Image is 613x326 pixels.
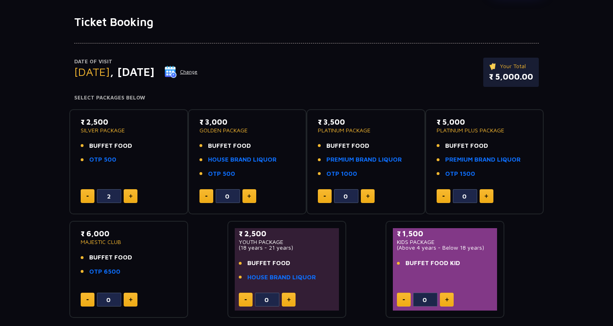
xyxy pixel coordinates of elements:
[89,155,116,164] a: OTP 500
[89,141,132,151] span: BUFFET FOOD
[247,194,251,198] img: plus
[318,117,414,127] p: ₹ 3,500
[239,239,335,245] p: YOUTH PACKAGE
[442,196,445,197] img: minus
[129,298,133,302] img: plus
[403,299,405,300] img: minus
[318,127,414,133] p: PLATINUM PACKAGE
[247,259,290,268] span: BUFFET FOOD
[81,127,177,133] p: SILVER PACKAGE
[397,228,493,239] p: ₹ 1,500
[74,65,110,78] span: [DATE]
[86,299,89,300] img: minus
[489,71,533,83] p: ₹ 5,000.00
[110,65,154,78] span: , [DATE]
[445,169,475,179] a: OTP 1500
[74,95,539,101] h4: Select Packages Below
[445,298,449,302] img: plus
[247,273,316,282] a: HOUSE BRAND LIQUOR
[208,141,251,151] span: BUFFET FOOD
[89,253,132,262] span: BUFFET FOOD
[74,58,198,66] p: Date of Visit
[239,245,335,250] p: (18 years - 21 years)
[205,196,208,197] img: minus
[244,299,247,300] img: minus
[489,62,497,71] img: ticket
[287,298,291,302] img: plus
[326,155,402,164] a: PREMIUM BRAND LIQUOR
[489,62,533,71] p: Your Total
[484,194,488,198] img: plus
[437,127,533,133] p: PLATINUM PLUS PACKAGE
[326,169,357,179] a: OTP 1000
[445,155,521,164] a: PREMIUM BRAND LIQUOR
[81,239,177,245] p: MAJESTIC CLUB
[86,196,89,197] img: minus
[81,117,177,127] p: ₹ 2,500
[239,228,335,239] p: ₹ 2,500
[81,228,177,239] p: ₹ 6,000
[89,267,120,276] a: OTP 6500
[397,245,493,250] p: (Above 4 years - Below 18 years)
[397,239,493,245] p: KIDS PACKAGE
[437,117,533,127] p: ₹ 5,000
[74,15,539,29] h1: Ticket Booking
[405,259,460,268] span: BUFFET FOOD KID
[445,141,488,151] span: BUFFET FOOD
[208,155,276,164] a: HOUSE BRAND LIQUOR
[324,196,326,197] img: minus
[164,65,198,78] button: Change
[199,117,296,127] p: ₹ 3,000
[326,141,369,151] span: BUFFET FOOD
[366,194,370,198] img: plus
[208,169,235,179] a: OTP 500
[129,194,133,198] img: plus
[199,127,296,133] p: GOLDEN PACKAGE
